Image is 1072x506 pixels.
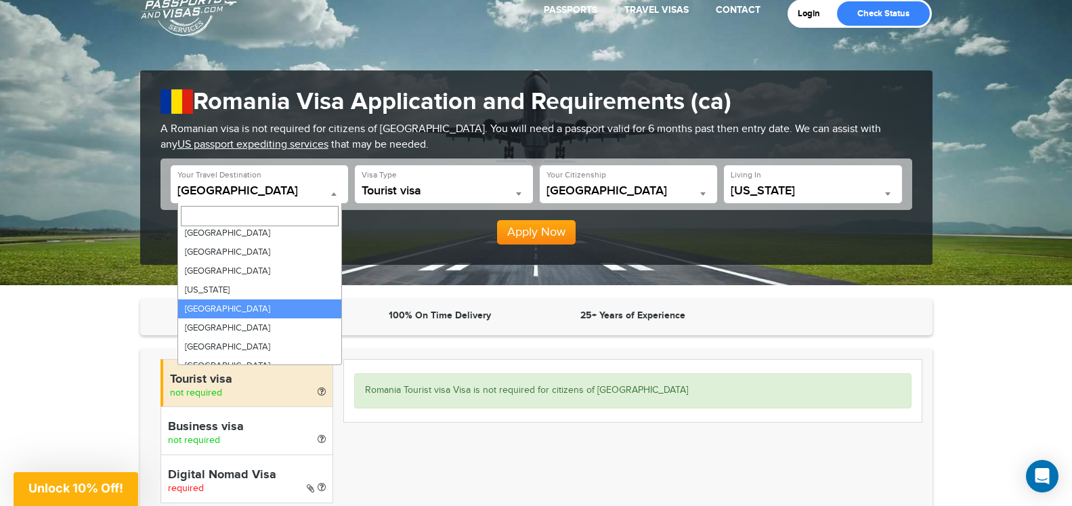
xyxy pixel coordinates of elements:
[580,310,685,321] strong: 25+ Years of Experience
[362,169,397,181] label: Visa Type
[837,1,930,26] a: Check Status
[362,184,526,198] span: Tourist visa
[28,481,123,495] span: Unlock 10% Off!
[624,4,689,16] a: Travel Visas
[177,169,261,181] label: Your Travel Destination
[168,421,326,434] h4: Business visa
[731,184,895,198] span: California
[731,169,761,181] label: Living In
[160,122,912,153] p: A Romanian visa is not required for citizens of [GEOGRAPHIC_DATA]. You will need a passport valid...
[389,310,491,321] strong: 100% On Time Delivery
[178,337,341,356] li: [GEOGRAPHIC_DATA]
[160,87,912,117] h1: Romania Visa Application and Requirements (ca)
[178,356,341,375] li: [GEOGRAPHIC_DATA]
[178,318,341,337] li: [GEOGRAPHIC_DATA]
[733,309,919,325] iframe: Customer reviews powered by Trustpilot
[362,184,526,203] span: Tourist visa
[497,220,576,245] button: Apply Now
[170,373,326,387] h4: Tourist visa
[177,138,328,151] a: US passport expediting services
[168,469,326,482] h4: Digital Nomad Visa
[168,435,220,446] span: not required
[798,8,830,19] a: Login
[731,184,895,203] span: California
[170,387,222,398] span: not required
[544,4,597,16] a: Passports
[178,243,341,261] li: [GEOGRAPHIC_DATA]
[178,261,341,280] li: [GEOGRAPHIC_DATA]
[177,184,342,198] span: Romania
[178,280,341,299] li: [US_STATE]
[1026,460,1058,492] div: Open Intercom Messenger
[546,184,711,198] span: United States
[546,184,711,203] span: United States
[178,299,341,318] li: [GEOGRAPHIC_DATA]
[546,169,606,181] label: Your Citizenship
[177,184,342,203] span: Romania
[14,472,138,506] div: Unlock 10% Off!
[716,4,760,16] a: Contact
[354,373,912,408] div: Romania Tourist visa Visa is not required for citizens of [GEOGRAPHIC_DATA]
[178,224,341,243] li: [GEOGRAPHIC_DATA]
[168,483,204,494] span: required
[181,206,339,226] input: Search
